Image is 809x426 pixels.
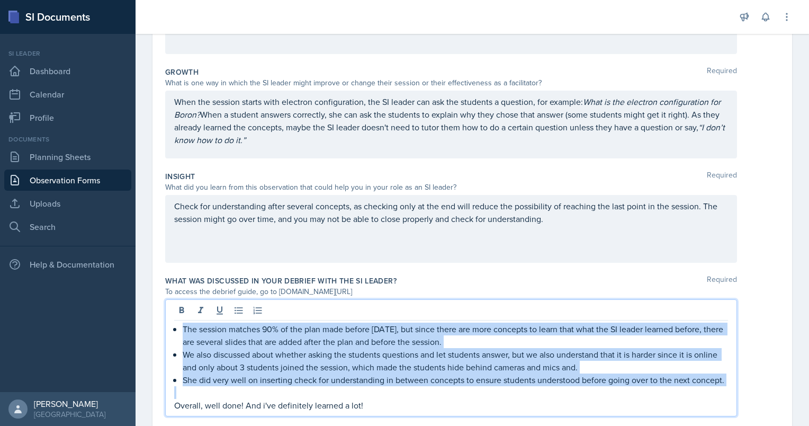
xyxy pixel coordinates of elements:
label: Insight [165,171,195,182]
a: Planning Sheets [4,146,131,167]
p: She did very well on inserting check for understanding in between concepts to ensure students und... [183,374,728,386]
p: Check for understanding after several concepts, as checking only at the end will reduce the possi... [174,200,728,225]
div: To access the debrief guide, go to [DOMAIN_NAME][URL] [165,286,737,297]
label: Growth [165,67,199,77]
a: Uploads [4,193,131,214]
div: Si leader [4,49,131,58]
span: Required [707,171,737,182]
a: Search [4,216,131,237]
div: [GEOGRAPHIC_DATA] [34,409,105,420]
a: Observation Forms [4,170,131,191]
a: Profile [4,107,131,128]
p: We also discussed about whether asking the students questions and let students answer, but we als... [183,348,728,374]
a: Dashboard [4,60,131,82]
div: What did you learn from this observation that could help you in your role as an SI leader? [165,182,737,193]
div: Documents [4,135,131,144]
p: When the session starts with electron configuration, the SI leader can ask the students a questio... [174,95,728,146]
p: The session matches 90% of the plan made before [DATE], but since there are more concepts to lear... [183,323,728,348]
a: Calendar [4,84,131,105]
div: [PERSON_NAME] [34,398,105,409]
div: What is one way in which the SI leader might improve or change their session or their effectivene... [165,77,737,88]
label: What was discussed in your debrief with the SI Leader? [165,276,397,286]
div: Help & Documentation [4,254,131,275]
p: Overall, well done! And i've definitely learned a lot! [174,399,728,412]
span: Required [707,276,737,286]
span: Required [707,67,737,77]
